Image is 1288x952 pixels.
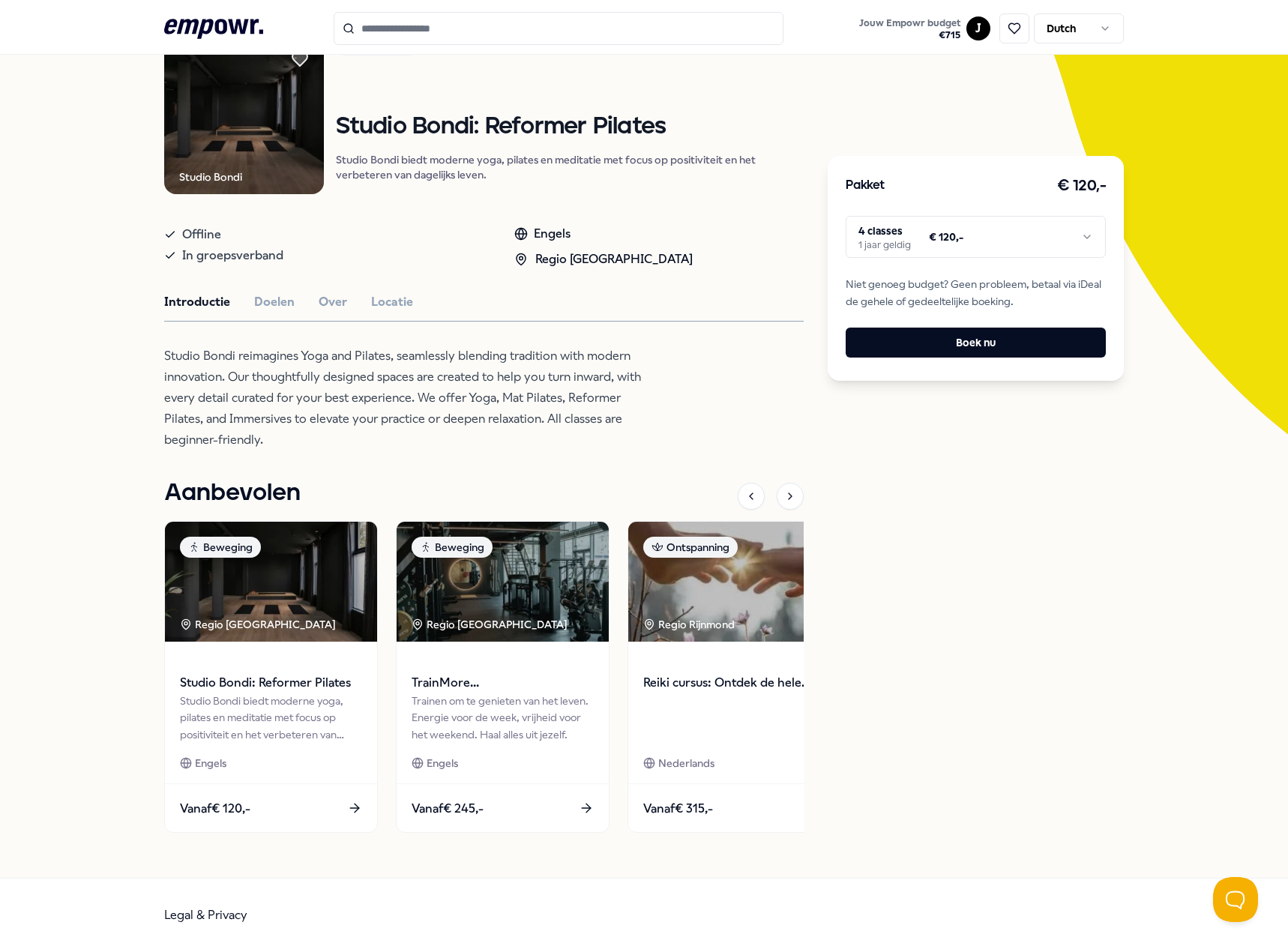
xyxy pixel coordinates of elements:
[1213,877,1258,922] iframe: Help Scout Beacon - Open
[164,292,230,312] button: Introductie
[164,35,324,195] img: Product Image
[628,521,841,833] a: package imageOntspanningRegio Rijnmond Reiki cursus: Ontdek de hele kracht van [PERSON_NAME]Neder...
[846,328,1106,358] button: Boek nu
[412,799,484,819] span: Vanaf € 245,-
[859,29,960,41] span: € 715
[514,250,693,269] div: Regio [GEOGRAPHIC_DATA]
[396,521,610,833] a: package imageBewegingRegio [GEOGRAPHIC_DATA] TrainMore [GEOGRAPHIC_DATA]: Open GymTrainen om te g...
[628,522,840,642] img: package image
[412,616,570,633] div: Regio [GEOGRAPHIC_DATA]
[334,12,783,45] input: Search for products, categories or subcategories
[371,292,413,312] button: Locatie
[180,673,362,693] span: Studio Bondi: Reformer Pilates
[412,673,594,693] span: TrainMore [GEOGRAPHIC_DATA]: Open Gym
[1057,174,1107,198] h3: € 120,-
[397,522,609,642] img: package image
[643,799,713,819] span: Vanaf € 315,-
[412,693,594,743] div: Trainen om te genieten van het leven. Energie voor de week, vrijheid voor het weekend. Haal alles...
[180,799,250,819] span: Vanaf € 120,-
[179,169,242,185] div: Studio Bondi
[164,908,247,922] a: Legal & Privacy
[514,224,693,244] div: Engels
[336,152,804,182] p: Studio Bondi biedt moderne yoga, pilates en meditatie met focus op positiviteit en het verbeteren...
[643,673,825,693] span: Reiki cursus: Ontdek de hele kracht van [PERSON_NAME]
[164,346,651,451] p: Studio Bondi reimagines Yoga and Pilates, seamlessly blending tradition with modern innovation. O...
[164,475,301,512] h1: Aanbevolen
[180,537,261,558] div: Beweging
[846,176,885,196] h3: Pakket
[846,276,1106,310] span: Niet genoeg budget? Geen probleem, betaal via iDeal de gehele of gedeeltelijke boeking.
[658,755,714,771] span: Nederlands
[643,537,738,558] div: Ontspanning
[319,292,347,312] button: Over
[254,292,295,312] button: Doelen
[853,13,966,44] a: Jouw Empowr budget€715
[182,224,221,245] span: Offline
[165,522,377,642] img: package image
[182,245,283,266] span: In groepsverband
[427,755,458,771] span: Engels
[195,755,226,771] span: Engels
[966,16,990,40] button: J
[336,114,804,140] h1: Studio Bondi: Reformer Pilates
[643,616,737,633] div: Regio Rijnmond
[859,17,960,29] span: Jouw Empowr budget
[180,616,338,633] div: Regio [GEOGRAPHIC_DATA]
[412,537,493,558] div: Beweging
[164,521,378,833] a: package imageBewegingRegio [GEOGRAPHIC_DATA] Studio Bondi: Reformer PilatesStudio Bondi biedt mod...
[856,14,963,44] button: Jouw Empowr budget€715
[180,693,362,743] div: Studio Bondi biedt moderne yoga, pilates en meditatie met focus op positiviteit en het verbeteren...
